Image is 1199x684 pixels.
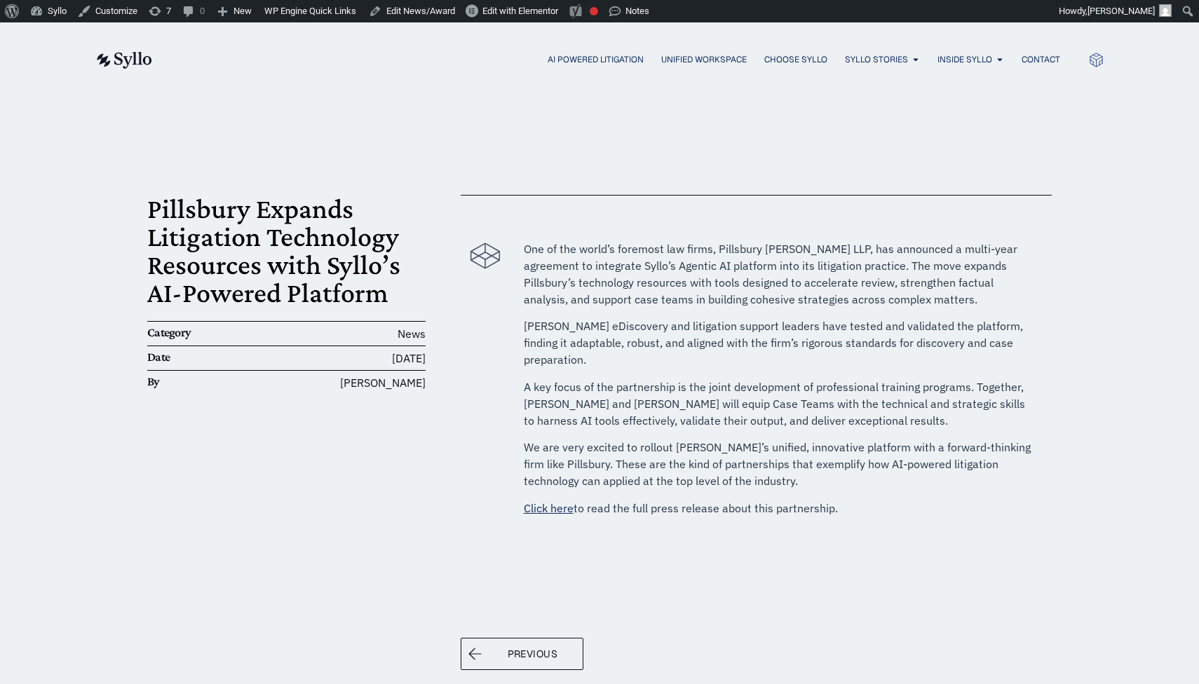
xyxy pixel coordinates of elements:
a: Inside Syllo [937,53,992,66]
div: Post Navigation [461,638,1052,670]
h1: Pillsbury Expands Litigation Technology Resources with Syllo’s AI-Powered Platform [147,195,426,307]
span: Edit with Elementor [482,6,558,16]
a: Contact [1022,53,1060,66]
span: We are very excited to rollout [PERSON_NAME]’s unified, innovative platform with a forward-thinki... [524,440,1031,488]
h6: Category [147,325,240,341]
img: syllo [95,52,152,69]
span: One of the world’s foremost law firms, Pillsbury [PERSON_NAME] LLP, has announced a multi-year ag... [524,242,1017,306]
nav: Menu [180,53,1060,67]
span: Previous [508,645,557,662]
a: Previous [461,638,583,670]
a: Unified Workspace [661,53,747,66]
span: News [398,327,426,341]
span: [PERSON_NAME] [340,374,426,391]
a: AI Powered Litigation [548,53,644,66]
p: to read the full press release about this partnership. [524,500,1038,517]
a: Click here [524,501,574,515]
h6: Date [147,350,240,365]
time: [DATE] [392,351,426,365]
div: Menu Toggle [180,53,1060,67]
span: A key focus of the partnership is the joint development of professional training programs. Togeth... [524,380,1025,427]
span: [PERSON_NAME] [1088,6,1155,16]
div: Focus keyphrase not set [590,7,598,15]
a: Choose Syllo [764,53,827,66]
a: Syllo Stories [845,53,908,66]
h6: By [147,374,240,390]
span: [PERSON_NAME] eDiscovery and litigation support leaders have tested and validated the platform, f... [524,319,1023,367]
